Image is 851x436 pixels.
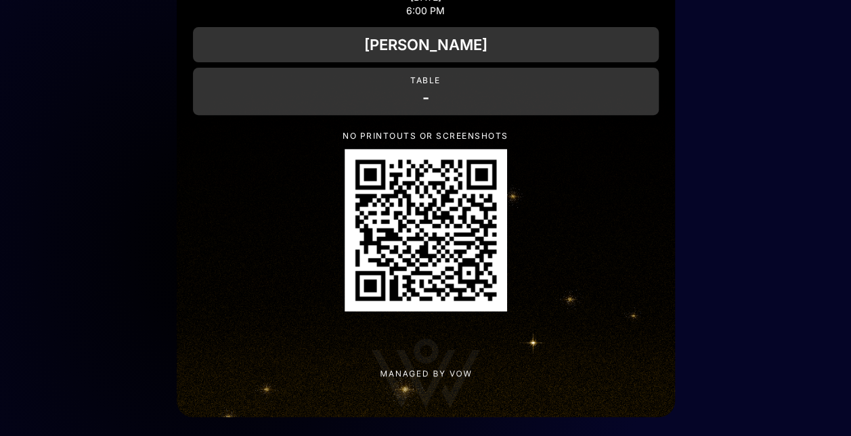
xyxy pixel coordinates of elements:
[345,149,507,311] div: QR Code
[198,76,653,85] p: Table
[193,5,659,16] p: 6:00 PM
[193,131,659,141] p: NO PRINTOUTS OR SCREENSHOTS
[193,27,659,62] div: [PERSON_NAME]
[198,88,653,107] p: -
